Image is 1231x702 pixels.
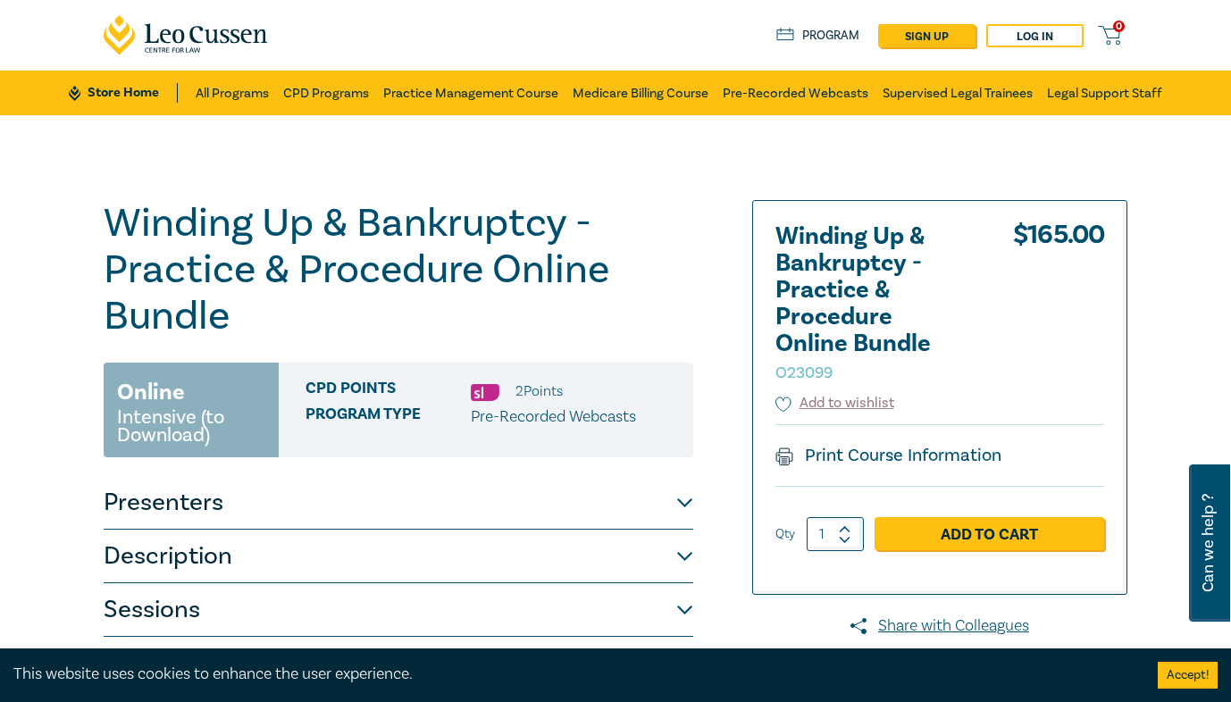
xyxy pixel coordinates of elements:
button: Sessions [104,583,693,637]
a: CPD Programs [283,71,369,115]
button: Publication Details [104,637,693,690]
h1: Winding Up & Bankruptcy - Practice & Procedure Online Bundle [104,200,693,339]
a: Log in [986,24,1084,47]
a: Practice Management Course [383,71,558,115]
a: Share with Colleagues [752,614,1127,638]
a: Store Home [69,83,177,103]
label: Qty [775,524,795,544]
a: sign up [878,24,976,47]
a: Program [776,26,859,46]
small: Intensive (to Download) [117,408,265,444]
a: Add to Cart [875,517,1104,551]
span: 0 [1113,21,1125,32]
img: Substantive Law [471,384,499,401]
a: Supervised Legal Trainees [883,71,1033,115]
a: Legal Support Staff [1047,71,1162,115]
p: Pre-Recorded Webcasts [471,405,636,429]
li: 2 Point s [515,380,563,403]
a: Pre-Recorded Webcasts [723,71,868,115]
a: All Programs [196,71,269,115]
div: $ 165.00 [1013,223,1104,393]
h3: Online [117,376,185,408]
input: 1 [807,517,864,551]
span: CPD Points [306,380,471,403]
a: Medicare Billing Course [573,71,708,115]
button: Accept cookies [1158,662,1218,689]
span: Program type [306,405,471,429]
div: This website uses cookies to enhance the user experience. [13,663,1131,686]
span: Can we help ? [1200,475,1217,611]
a: Print Course Information [775,444,1001,467]
button: Add to wishlist [775,393,894,414]
h2: Winding Up & Bankruptcy - Practice & Procedure Online Bundle [775,223,972,384]
small: O23099 [775,363,833,383]
button: Description [104,530,693,583]
button: Presenters [104,476,693,530]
